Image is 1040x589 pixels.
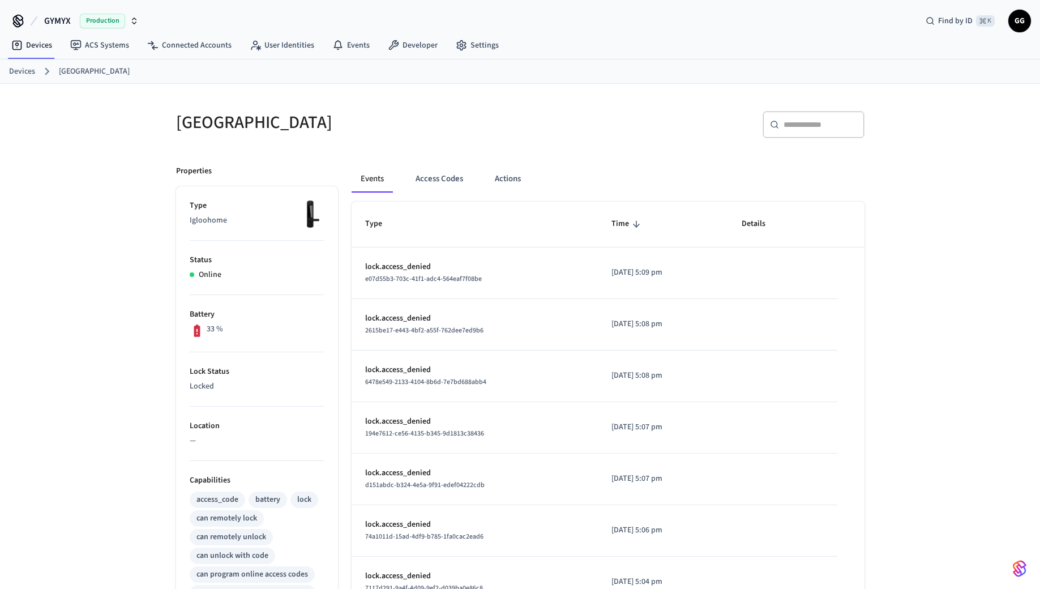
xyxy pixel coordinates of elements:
p: [DATE] 5:07 pm [611,421,714,433]
p: Igloohome [190,215,324,227]
span: 194e7612-ce56-4135-b345-9d1813c38436 [365,429,484,438]
a: Devices [9,66,35,78]
a: Settings [447,35,508,56]
p: lock.access_denied [365,261,585,273]
a: Devices [2,35,61,56]
p: lock.access_denied [365,364,585,376]
p: Lock Status [190,366,324,378]
div: ant example [352,165,864,193]
span: Details [742,215,780,233]
span: 2615be17-e443-4bf2-a55f-762dee7ed9b6 [365,326,483,335]
span: GG [1009,11,1030,31]
span: Find by ID [938,15,973,27]
span: e07d55b3-703c-41f1-adc4-564eaf7f08be [365,274,482,284]
a: [GEOGRAPHIC_DATA] [59,66,130,78]
button: Events [352,165,393,193]
a: User Identities [241,35,323,56]
p: Properties [176,165,212,177]
div: can program online access codes [196,569,308,581]
p: [DATE] 5:08 pm [611,318,714,330]
button: GG [1008,10,1031,32]
a: Events [323,35,379,56]
div: can remotely unlock [196,531,266,543]
button: Access Codes [406,165,472,193]
img: SeamLogoGradient.69752ec5.svg [1013,560,1026,578]
p: lock.access_denied [365,416,585,428]
span: ⌘ K [976,15,995,27]
p: [DATE] 5:06 pm [611,524,714,536]
p: — [190,435,324,447]
p: [DATE] 5:07 pm [611,473,714,485]
img: igloohome_mortise_2p [296,200,324,228]
button: Actions [486,165,530,193]
p: [DATE] 5:09 pm [611,267,714,279]
span: d151abdc-b324-4e5a-9f91-edef04222cdb [365,480,485,490]
div: lock [297,494,311,506]
p: lock.access_denied [365,313,585,325]
p: Online [199,269,221,281]
p: Battery [190,309,324,321]
p: Capabilities [190,475,324,486]
a: ACS Systems [61,35,138,56]
span: 74a1011d-15ad-4df9-b785-1fa0cac2ead6 [365,532,483,541]
span: Time [611,215,644,233]
div: can remotely lock [196,513,257,524]
div: battery [255,494,280,506]
a: Connected Accounts [138,35,241,56]
span: 6478e549-2133-4104-8b6d-7e7bd688abb4 [365,377,486,387]
span: Production [80,14,125,28]
div: can unlock with code [196,550,268,562]
h5: [GEOGRAPHIC_DATA] [176,111,513,134]
div: access_code [196,494,238,506]
p: lock.access_denied [365,519,585,531]
p: 33 % [207,323,223,335]
span: GYMYX [44,14,71,28]
p: [DATE] 5:08 pm [611,370,714,382]
p: [DATE] 5:04 pm [611,576,714,588]
p: Status [190,254,324,266]
p: lock.access_denied [365,467,585,479]
p: lock.access_denied [365,570,585,582]
span: Type [365,215,397,233]
p: Type [190,200,324,212]
p: Locked [190,381,324,392]
a: Developer [379,35,447,56]
p: Location [190,420,324,432]
div: Find by ID⌘ K [917,11,1004,31]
